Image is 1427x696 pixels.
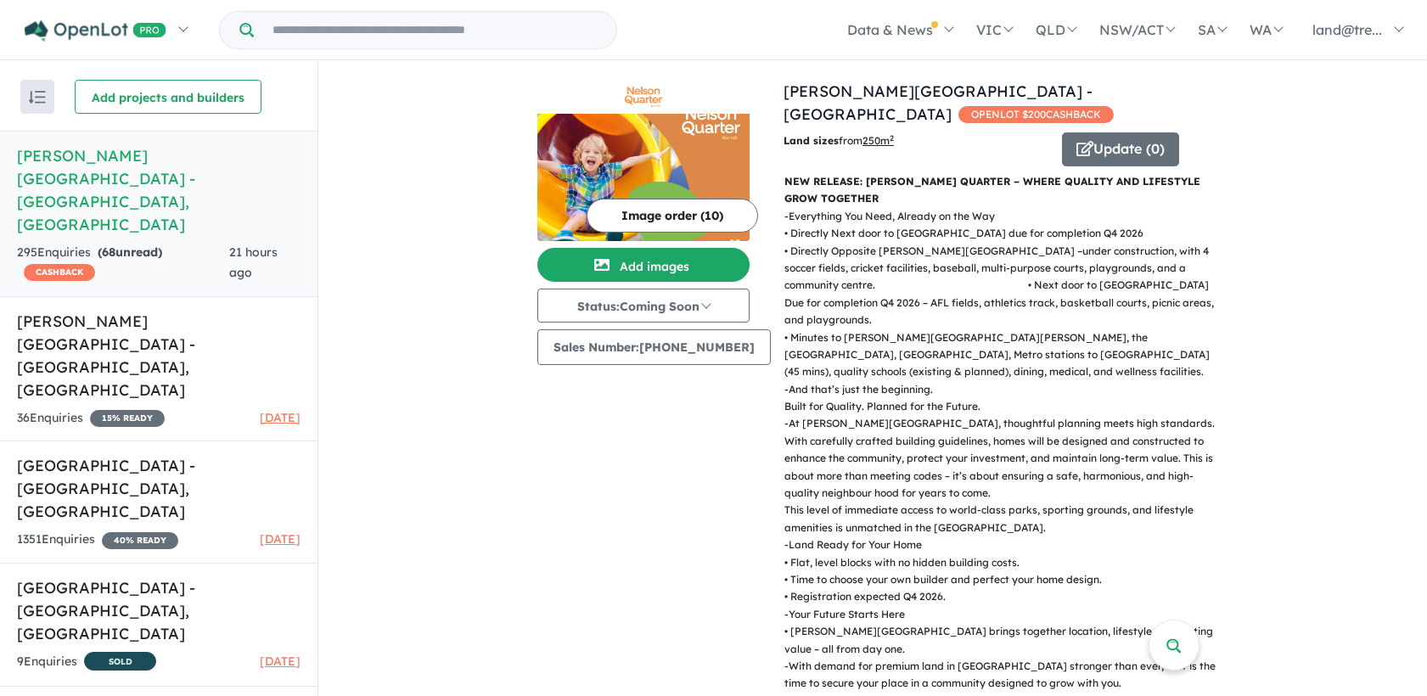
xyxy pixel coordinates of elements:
[17,454,301,523] h5: [GEOGRAPHIC_DATA] - [GEOGRAPHIC_DATA] , [GEOGRAPHIC_DATA]
[784,173,1208,208] p: NEW RELEASE: [PERSON_NAME] QUARTER – WHERE QUALITY AND LIFESTYLE GROW TOGETHER
[784,606,1222,658] p: - Your Future Starts Here • [PERSON_NAME][GEOGRAPHIC_DATA] brings together location, lifestyle, a...
[17,652,156,673] div: 9 Enquir ies
[537,289,750,323] button: Status:Coming Soon
[260,410,301,425] span: [DATE]
[260,654,301,669] span: [DATE]
[75,80,261,114] button: Add projects and builders
[784,81,1093,124] a: [PERSON_NAME][GEOGRAPHIC_DATA] - [GEOGRAPHIC_DATA]
[784,415,1222,536] p: - At [PERSON_NAME][GEOGRAPHIC_DATA], thoughtful planning meets high standards. With carefully cra...
[17,530,178,550] div: 1351 Enquir ies
[25,20,166,42] img: Openlot PRO Logo White
[29,91,46,104] img: sort.svg
[1312,21,1382,38] span: land@tre...
[102,244,115,260] span: 68
[537,80,750,241] a: Nelson Quarter Estate - Box Hill LogoNelson Quarter Estate - Box Hill
[229,244,278,280] span: 21 hours ago
[90,410,165,427] span: 15 % READY
[587,199,758,233] button: Image order (10)
[958,106,1114,123] span: OPENLOT $ 200 CASHBACK
[544,87,743,107] img: Nelson Quarter Estate - Box Hill Logo
[17,576,301,645] h5: [GEOGRAPHIC_DATA] - [GEOGRAPHIC_DATA] , [GEOGRAPHIC_DATA]
[260,531,301,547] span: [DATE]
[17,144,301,236] h5: [PERSON_NAME][GEOGRAPHIC_DATA] - [GEOGRAPHIC_DATA] , [GEOGRAPHIC_DATA]
[784,536,1222,606] p: - Land Ready for Your Home • Flat, level blocks with no hidden building costs. • Time to choose y...
[24,264,95,281] span: CASHBACK
[784,132,1049,149] p: from
[862,134,894,147] u: 250 m
[890,133,894,143] sup: 2
[17,408,165,429] div: 36 Enquir ies
[98,244,162,260] strong: ( unread)
[17,310,301,401] h5: [PERSON_NAME] [GEOGRAPHIC_DATA] - [GEOGRAPHIC_DATA] , [GEOGRAPHIC_DATA]
[784,208,1222,381] p: - Everything You Need, Already on the Way • Directly Next door to [GEOGRAPHIC_DATA] due for compl...
[784,134,839,147] b: Land sizes
[257,12,613,48] input: Try estate name, suburb, builder or developer
[102,532,178,549] span: 40 % READY
[537,114,750,241] img: Nelson Quarter Estate - Box Hill
[537,329,771,365] button: Sales Number:[PHONE_NUMBER]
[537,248,750,282] button: Add images
[784,381,1222,416] p: - And that’s just the beginning. Built for Quality. Planned for the Future.
[1062,132,1179,166] button: Update (0)
[17,243,229,283] div: 295 Enquir ies
[84,652,156,671] span: SOLD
